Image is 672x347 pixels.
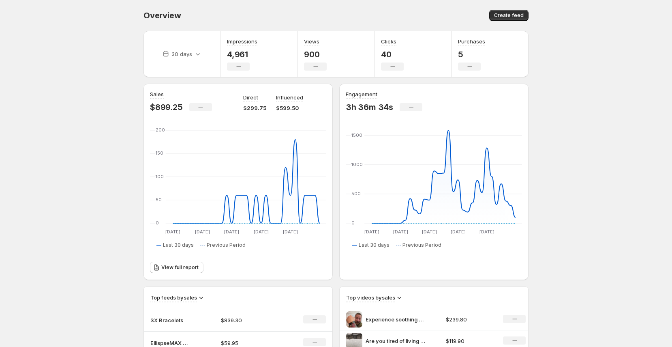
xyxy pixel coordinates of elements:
[150,316,191,324] p: 3X Bracelets
[479,229,494,235] text: [DATE]
[224,229,239,235] text: [DATE]
[207,242,246,248] span: Previous Period
[446,337,494,345] p: $119.90
[163,242,194,248] span: Last 30 days
[150,102,183,112] p: $899.25
[346,90,377,98] h3: Engagement
[227,37,257,45] h3: Impressions
[351,162,363,167] text: 1000
[451,229,466,235] text: [DATE]
[156,150,163,156] text: 150
[221,316,278,324] p: $839.30
[458,50,485,59] p: 5
[422,229,437,235] text: [DATE]
[364,229,379,235] text: [DATE]
[381,50,404,59] p: 40
[243,104,266,112] p: $299.75
[276,104,303,112] p: $599.50
[351,220,355,226] text: 0
[402,242,441,248] span: Previous Period
[346,293,395,302] h3: Top videos by sales
[446,315,494,323] p: $239.80
[150,339,191,347] p: EllispseMAX Bracelet
[489,10,529,21] button: Create feed
[156,220,159,226] text: 0
[304,37,319,45] h3: Views
[243,93,258,101] p: Direct
[254,229,269,235] text: [DATE]
[359,242,390,248] span: Last 30 days
[156,174,164,179] text: 100
[171,50,192,58] p: 30 days
[366,315,426,323] p: Experience soothing wrist relief with our 3X Magnetic Bracelet simplicity and effectiveness combined
[143,11,181,20] span: Overview
[458,37,485,45] h3: Purchases
[346,102,393,112] p: 3h 36m 34s
[283,229,298,235] text: [DATE]
[351,132,362,138] text: 1500
[366,337,426,345] p: Are you tired of living with persistent wrist pain Try the MagnetRX 3X Strength Magnetic Bracelet
[393,229,408,235] text: [DATE]
[221,339,278,347] p: $59.95
[150,90,164,98] h3: Sales
[150,262,203,273] a: View full report
[195,229,210,235] text: [DATE]
[150,293,197,302] h3: Top feeds by sales
[351,191,361,196] text: 500
[494,12,524,19] span: Create feed
[381,37,396,45] h3: Clicks
[156,197,162,203] text: 50
[156,127,165,133] text: 200
[227,50,257,59] p: 4,961
[165,229,180,235] text: [DATE]
[346,311,362,328] img: Experience soothing wrist relief with our 3X Magnetic Bracelet simplicity and effectiveness combined
[304,50,327,59] p: 900
[276,93,303,101] p: Influenced
[161,264,199,271] span: View full report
